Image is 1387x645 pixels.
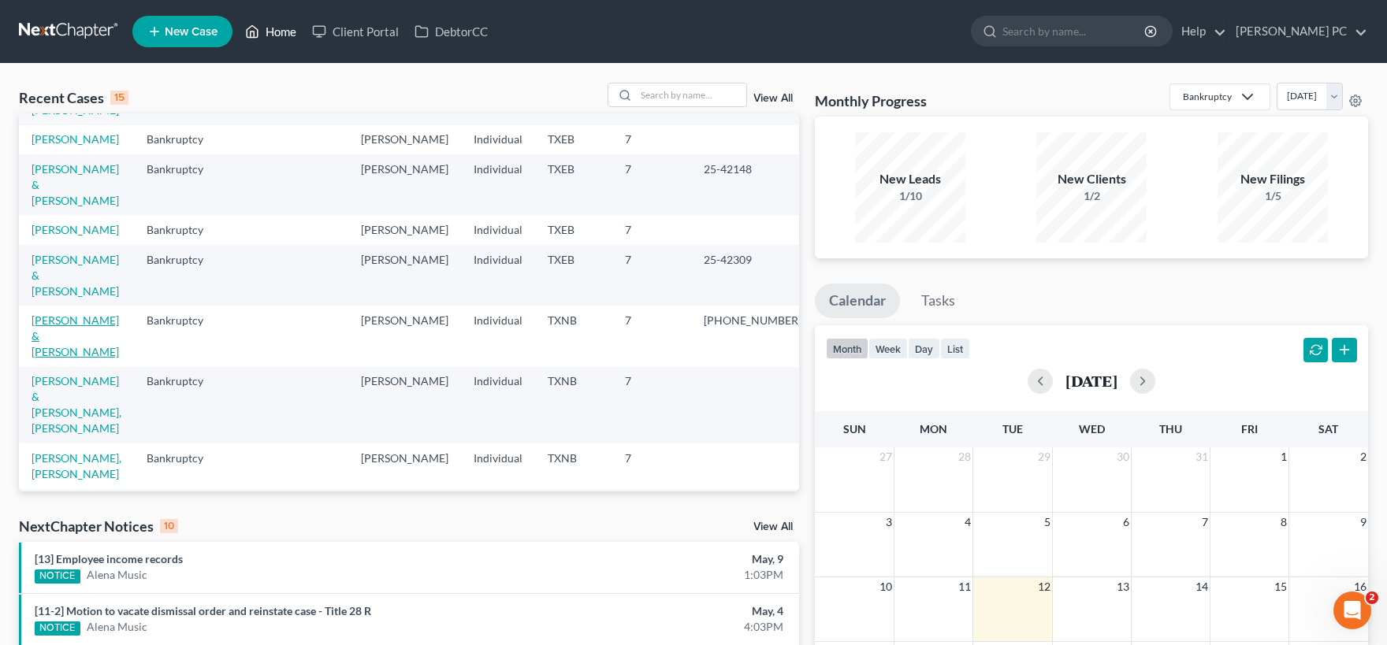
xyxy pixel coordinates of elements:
td: Individual [461,306,535,366]
td: TXEB [535,489,612,550]
div: NextChapter Notices [19,517,178,536]
span: 14 [1194,577,1210,596]
td: 7 [612,215,691,244]
div: May, 9 [545,551,783,567]
a: [PERSON_NAME] & [PERSON_NAME] [32,253,119,298]
div: Bankruptcy [1183,90,1232,103]
td: [PERSON_NAME] [348,489,461,550]
span: 8 [1279,513,1288,532]
td: [PERSON_NAME] [348,125,461,154]
td: [PERSON_NAME] [348,245,461,306]
span: Tue [1002,422,1023,436]
span: Sat [1318,422,1338,436]
span: 12 [1036,577,1052,596]
a: Tasks [907,284,969,318]
span: 6 [1121,513,1131,532]
td: TXNB [535,306,612,366]
span: Wed [1079,422,1105,436]
a: [13] Employee income records [35,552,183,565]
span: 28 [957,447,972,466]
td: Individual [461,215,535,244]
a: [11-2] Motion to vacate dismissal order and reinstate case - Title 28 R [35,604,371,617]
div: New Clients [1036,170,1147,188]
div: 15 [110,91,128,105]
iframe: Intercom live chat [1333,591,1371,629]
td: Individual [461,245,535,306]
div: 1/2 [1036,188,1147,204]
div: 4:03PM [545,619,783,635]
a: [PERSON_NAME] & [PERSON_NAME] [32,72,119,117]
a: DebtorCC [407,17,496,46]
td: Bankruptcy [134,154,232,215]
td: Bankruptcy [134,443,232,488]
td: Individual [461,443,535,488]
span: 1 [1279,447,1288,466]
a: [PERSON_NAME] & [PERSON_NAME] [32,162,119,207]
td: 25-42309 [691,245,814,306]
span: 4 [963,513,972,532]
a: [PERSON_NAME] [32,223,119,236]
td: [PERSON_NAME] [348,306,461,366]
div: Recent Cases [19,88,128,107]
td: 7 [612,489,691,550]
td: TXNB [535,443,612,488]
td: TXEB [535,154,612,215]
td: Individual [461,367,535,443]
td: Bankruptcy [134,306,232,366]
span: Fri [1241,422,1258,436]
a: Client Portal [304,17,407,46]
a: View All [753,93,793,104]
td: [PERSON_NAME] [348,215,461,244]
span: 29 [1036,447,1052,466]
a: Calendar [815,284,900,318]
input: Search by name... [1002,17,1147,46]
span: 15 [1273,577,1288,596]
a: Help [1173,17,1226,46]
div: 1/10 [855,188,965,204]
td: Bankruptcy [134,489,232,550]
div: 1:03PM [545,567,783,583]
td: 7 [612,367,691,443]
span: 7 [1200,513,1210,532]
span: New Case [165,26,218,38]
span: 11 [957,577,972,596]
span: 9 [1359,513,1368,532]
td: 7 [612,125,691,154]
span: 5 [1043,513,1052,532]
td: TXEB [535,215,612,244]
button: day [908,338,940,359]
span: Mon [920,422,947,436]
span: Sun [843,422,866,436]
td: 7 [612,154,691,215]
td: Individual [461,125,535,154]
div: New Leads [855,170,965,188]
a: Home [237,17,304,46]
input: Search by name... [636,83,746,106]
a: View All [753,521,793,532]
div: NOTICE [35,621,80,636]
td: TXNB [535,367,612,443]
td: [PERSON_NAME] [348,367,461,443]
h3: Monthly Progress [815,91,927,110]
a: [PERSON_NAME], [PERSON_NAME] [32,451,121,480]
a: [PERSON_NAME] [32,132,119,146]
td: TXEB [535,245,612,306]
td: [PHONE_NUMBER] [691,306,814,366]
div: 1/5 [1218,188,1328,204]
span: 30 [1115,447,1131,466]
a: Alena Music [87,567,147,583]
td: 25-42148 [691,154,814,215]
span: 13 [1115,577,1131,596]
td: Bankruptcy [134,245,232,306]
span: 2 [1366,591,1378,604]
button: month [826,338,868,359]
a: [PERSON_NAME] PC [1228,17,1367,46]
a: [PERSON_NAME] & [PERSON_NAME] [32,313,119,358]
td: TXEB [535,125,612,154]
td: [PERSON_NAME] [348,154,461,215]
td: 7 [612,245,691,306]
button: list [940,338,970,359]
div: NOTICE [35,569,80,584]
button: week [868,338,908,359]
span: 27 [878,447,894,466]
